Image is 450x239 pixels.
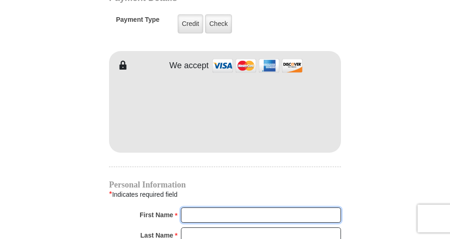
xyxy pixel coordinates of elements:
[116,16,160,28] h5: Payment Type
[169,61,209,71] h4: We accept
[178,14,203,33] label: Credit
[140,208,173,221] strong: First Name
[109,188,341,200] div: Indicates required field
[109,181,341,188] h4: Personal Information
[211,56,304,76] img: credit cards accepted
[205,14,232,33] label: Check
